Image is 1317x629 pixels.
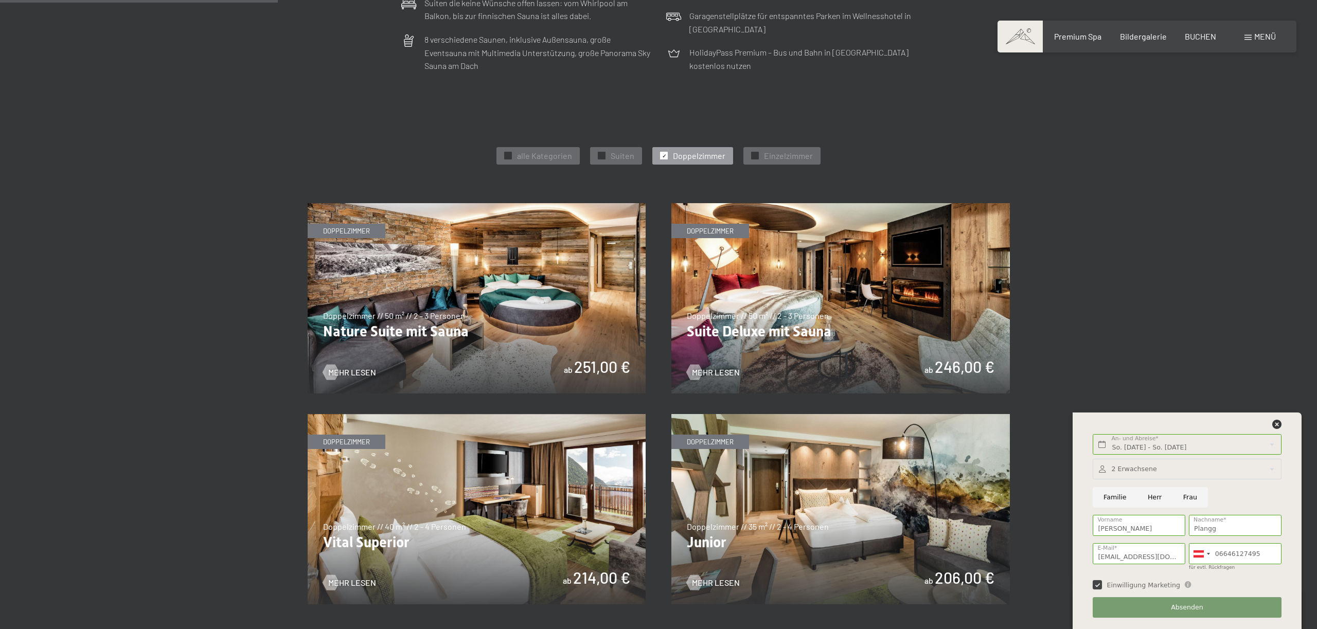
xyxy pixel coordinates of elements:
[600,152,604,159] span: ✓
[323,577,376,588] a: Mehr Lesen
[673,150,725,161] span: Doppelzimmer
[308,414,646,604] img: Vital Superior
[671,204,1010,210] a: Suite Deluxe mit Sauna
[662,152,666,159] span: ✓
[1107,581,1180,590] span: Einwilligung Marketing
[753,152,757,159] span: ✓
[687,367,740,378] a: Mehr Lesen
[764,150,813,161] span: Einzelzimmer
[1185,31,1216,41] a: BUCHEN
[689,9,916,35] p: Garagenstellplätze für entspanntes Parken im Wellnesshotel in [GEOGRAPHIC_DATA]
[689,46,916,72] p: HolidayPass Premium – Bus und Bahn in [GEOGRAPHIC_DATA] kostenlos nutzen
[687,577,740,588] a: Mehr Lesen
[506,152,510,159] span: ✓
[1171,603,1203,612] span: Absenden
[328,367,376,378] span: Mehr Lesen
[671,414,1010,604] img: Junior
[1093,597,1281,618] button: Absenden
[308,415,646,421] a: Vital Superior
[517,150,572,161] span: alle Kategorien
[1254,31,1276,41] span: Menü
[323,367,376,378] a: Mehr Lesen
[1054,31,1101,41] a: Premium Spa
[692,367,740,378] span: Mehr Lesen
[1189,543,1282,564] input: 0664 123456
[328,577,376,588] span: Mehr Lesen
[611,150,634,161] span: Suiten
[308,204,646,210] a: Nature Suite mit Sauna
[424,33,651,73] p: 8 verschiedene Saunen, inklusive Außensauna, große Eventsauna mit Multimedia Unterstützung, große...
[308,203,646,393] img: Nature Suite mit Sauna
[671,203,1010,393] img: Suite Deluxe mit Sauna
[671,415,1010,421] a: Junior
[1120,31,1167,41] a: Bildergalerie
[1189,544,1213,564] div: Austria (Österreich): +43
[1189,565,1235,570] label: für evtl. Rückfragen
[692,577,740,588] span: Mehr Lesen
